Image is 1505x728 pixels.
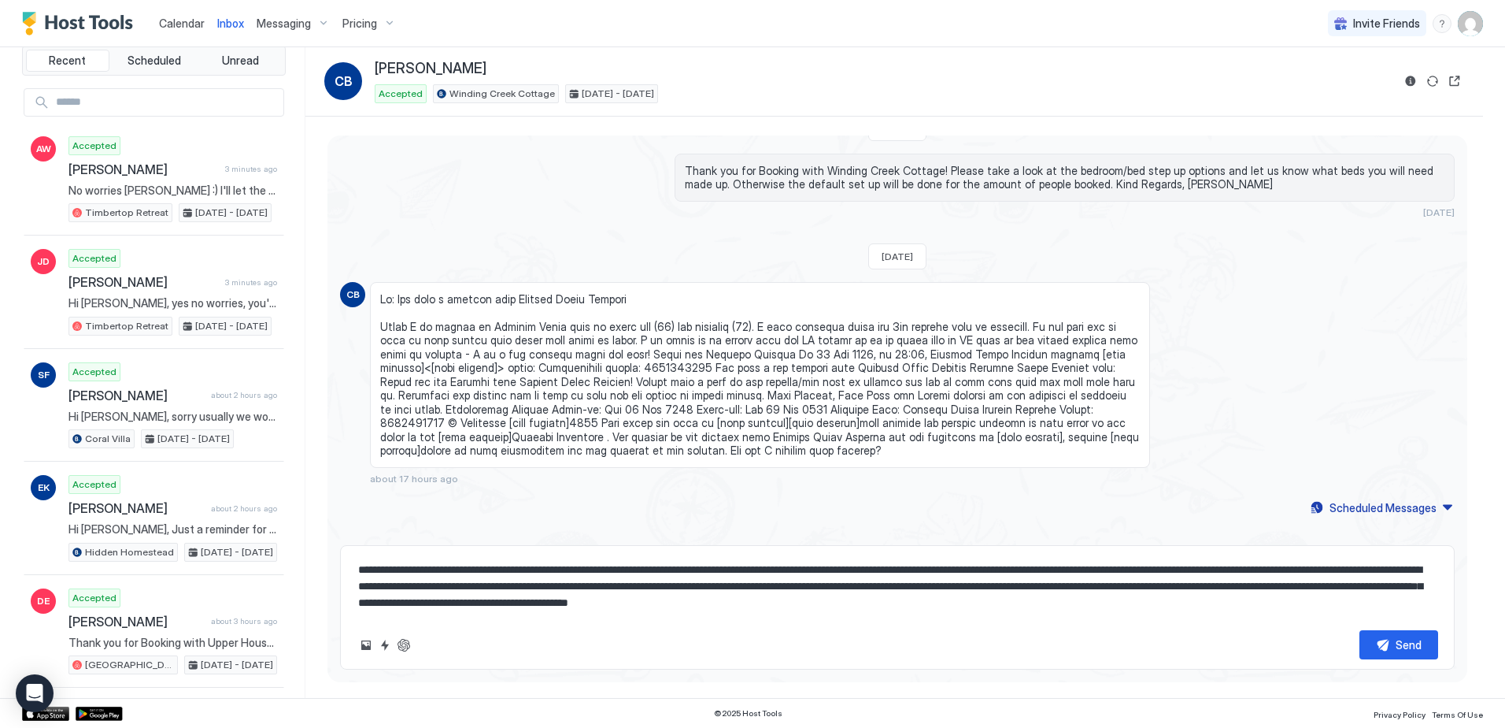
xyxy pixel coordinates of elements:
span: about 3 hours ago [211,616,277,626]
span: [DATE] [1423,206,1455,218]
button: Open reservation [1445,72,1464,91]
span: about 2 hours ago [211,503,277,514]
button: Unread [198,50,282,72]
button: Quick reply [375,636,394,655]
button: ChatGPT Auto Reply [394,636,413,655]
span: Coral Villa [85,432,131,446]
span: Accepted [379,87,423,101]
span: Accepted [72,139,116,153]
input: Input Field [50,89,283,116]
span: [DATE] - [DATE] [195,206,268,220]
span: Privacy Policy [1374,710,1425,719]
span: Timbertop Retreat [85,206,168,220]
span: No worries [PERSON_NAME] :) I'll let the cleaner know. Kind Regards, [PERSON_NAME] [68,184,277,198]
span: CB [346,288,360,302]
span: Lo: Ips dolo s ametcon adip Elitsed Doeiu Tempori Utlab E do magnaa en Adminim Venia quis no exer... [380,292,1140,458]
span: [DATE] - [DATE] [201,545,273,559]
span: SF [38,368,50,382]
span: Thank you for Booking with Upper House! We hope you are looking forward to your stay. Check in an... [68,636,277,650]
div: Send [1396,637,1422,653]
span: [DATE] - [DATE] [201,658,273,672]
span: Hi [PERSON_NAME], yes no worries, you'll have to go into your Airbnb account or app and go to 'my... [68,296,277,310]
span: Thank you for Booking with Winding Creek Cottage! Please take a look at the bedroom/bed step up o... [685,164,1444,191]
a: Host Tools Logo [22,12,140,35]
button: Upload image [357,636,375,655]
span: Inbox [217,17,244,30]
button: Scheduled Messages [1308,497,1455,518]
span: Accepted [72,591,116,605]
span: [GEOGRAPHIC_DATA] [85,658,174,672]
span: [PERSON_NAME] [68,500,205,516]
a: Google Play Store [76,707,123,721]
span: Invite Friends [1353,17,1420,31]
span: Accepted [72,251,116,266]
div: Scheduled Messages [1329,500,1437,516]
span: AW [36,142,51,156]
span: [DATE] [882,251,913,262]
span: DE [37,594,50,608]
a: Calendar [159,15,205,32]
span: Calendar [159,17,205,30]
div: menu [1433,14,1451,33]
span: Recent [49,54,86,68]
span: Messaging [257,17,311,31]
a: Terms Of Use [1432,705,1483,722]
span: about 17 hours ago [370,473,458,485]
button: Send [1359,630,1438,659]
span: EK [38,481,50,495]
span: 3 minutes ago [225,277,277,288]
span: 3 minutes ago [225,164,277,174]
span: about 2 hours ago [211,390,277,400]
span: [PERSON_NAME] [68,162,219,177]
span: [PERSON_NAME] [375,60,486,78]
span: CB [335,72,353,91]
span: Accepted [72,365,116,379]
button: Scheduled [113,50,196,72]
div: Open Intercom Messenger [16,674,54,712]
span: [DATE] - [DATE] [195,319,268,333]
span: Hi [PERSON_NAME], Just a reminder for your upcoming stay at [GEOGRAPHIC_DATA]! I hope you are loo... [68,522,277,537]
div: User profile [1458,11,1483,36]
span: Terms Of Use [1432,710,1483,719]
span: Winding Creek Cottage [449,87,555,101]
span: Accepted [72,477,116,492]
span: [DATE] - [DATE] [582,87,654,101]
button: Reservation information [1401,72,1420,91]
span: [PERSON_NAME] [68,614,205,630]
button: Recent [26,50,109,72]
span: Hi [PERSON_NAME], sorry usually we would but we do have a guest going in that same day after you ... [68,410,277,424]
a: Privacy Policy [1374,705,1425,722]
span: JD [37,254,50,269]
div: tab-group [22,46,286,76]
a: Inbox [217,15,244,32]
span: [PERSON_NAME] [68,274,219,290]
span: [DATE] - [DATE] [157,432,230,446]
span: Hidden Homestead [85,545,174,559]
span: © 2025 Host Tools [714,708,782,719]
span: Pricing [342,17,377,31]
span: Unread [222,54,259,68]
span: [PERSON_NAME] [68,388,205,403]
a: App Store [22,707,69,721]
span: Timbertop Retreat [85,319,168,333]
button: Sync reservation [1423,72,1442,91]
span: Scheduled [128,54,181,68]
